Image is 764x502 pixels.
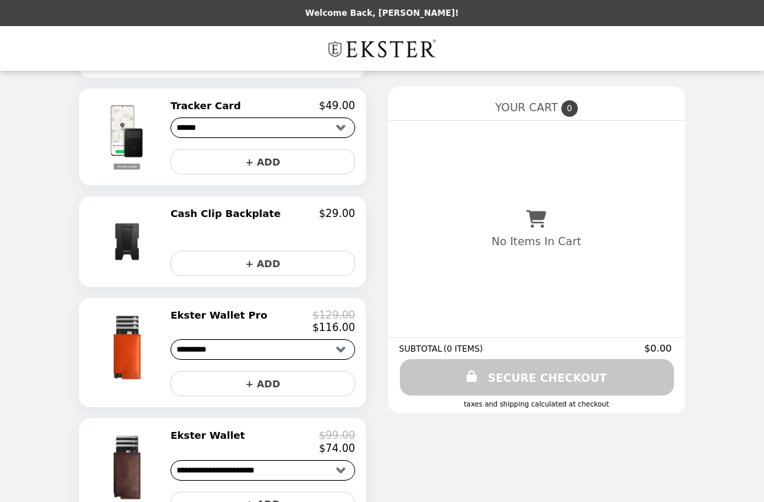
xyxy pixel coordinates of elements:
[305,8,458,18] p: Welcome Back, [PERSON_NAME]!
[319,207,355,220] p: $29.00
[93,207,165,276] img: Cash Clip Backplate
[170,371,355,396] button: + ADD
[170,100,246,112] h2: Tracker Card
[313,321,355,334] p: $116.00
[561,100,578,117] span: 0
[170,251,355,276] button: + ADD
[170,207,286,220] h2: Cash Clip Backplate
[170,149,355,174] button: + ADD
[399,344,444,354] span: SUBTOTAL
[170,429,250,442] h2: Ekster Wallet
[89,100,168,174] img: Tracker Card
[89,309,169,386] img: Ekster Wallet Pro
[170,339,355,360] select: Select a product variant
[313,309,355,321] p: $129.00
[170,309,273,321] h2: Ekster Wallet Pro
[319,100,355,112] p: $49.00
[319,429,355,442] p: $99.00
[399,400,674,408] div: Taxes and Shipping calculated at checkout
[492,235,581,248] p: No Items In Cart
[324,34,440,62] img: Brand Logo
[443,344,482,354] span: ( 0 ITEMS )
[319,442,355,455] p: $74.00
[495,101,558,114] span: YOUR CART
[170,460,355,481] select: Select a product variant
[170,117,355,138] select: Select a product variant
[644,343,674,354] span: $0.00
